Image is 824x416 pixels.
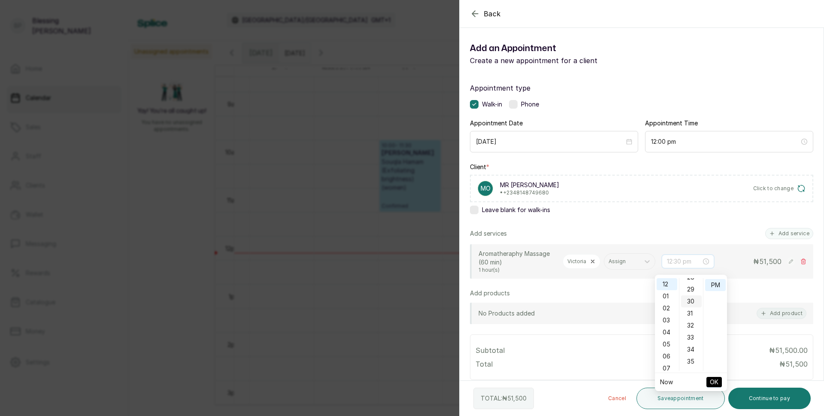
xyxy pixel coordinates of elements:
[728,388,811,409] button: Continue to pay
[657,326,677,338] div: 04
[470,119,523,128] label: Appointment Date
[681,319,702,331] div: 32
[681,295,702,307] div: 30
[500,181,559,189] p: MR [PERSON_NAME]
[482,100,502,109] span: Walk-in
[657,314,677,326] div: 03
[479,267,556,273] p: 1 hour(s)
[657,302,677,314] div: 02
[470,55,642,66] p: Create a new appointment for a client
[660,378,673,386] a: Now
[651,137,800,146] input: Select time
[476,359,493,369] p: Total
[769,345,808,355] p: ₦51,500.00
[681,307,702,319] div: 31
[759,257,782,266] span: 51,500
[507,395,527,402] span: 51,500
[657,290,677,302] div: 01
[470,163,489,171] label: Client
[476,345,505,355] p: Subtotal
[753,256,782,267] p: ₦
[705,279,726,291] div: PM
[681,331,702,343] div: 33
[753,184,806,193] button: Click to change
[484,9,501,19] span: Back
[706,377,722,387] button: OK
[753,185,794,192] span: Click to change
[657,338,677,350] div: 05
[757,308,806,319] button: Add product
[636,388,725,409] button: Saveappointment
[681,367,702,380] div: 36
[521,100,539,109] span: Phone
[667,257,701,266] input: Select time
[479,309,535,318] p: No Products added
[681,283,702,295] div: 29
[470,42,642,55] h1: Add an Appointment
[481,184,491,193] p: MO
[765,228,813,239] button: Add service
[476,137,624,146] input: Select date
[645,119,698,128] label: Appointment Time
[470,9,501,19] button: Back
[500,189,559,196] p: • +234 8148749680
[657,278,677,290] div: 12
[681,343,702,355] div: 34
[681,355,702,367] div: 35
[482,206,550,214] span: Leave blank for walk-ins
[710,374,718,390] span: OK
[479,249,556,267] p: Aromatheraphy Massage (60 min)
[470,83,813,93] label: Appointment type
[785,360,808,368] span: 51,500
[657,350,677,362] div: 06
[779,359,808,369] p: ₦
[657,362,677,374] div: 07
[470,229,507,238] p: Add services
[601,388,633,409] button: Cancel
[567,258,586,265] p: Victoria
[470,289,510,298] p: Add products
[481,394,527,403] p: TOTAL: ₦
